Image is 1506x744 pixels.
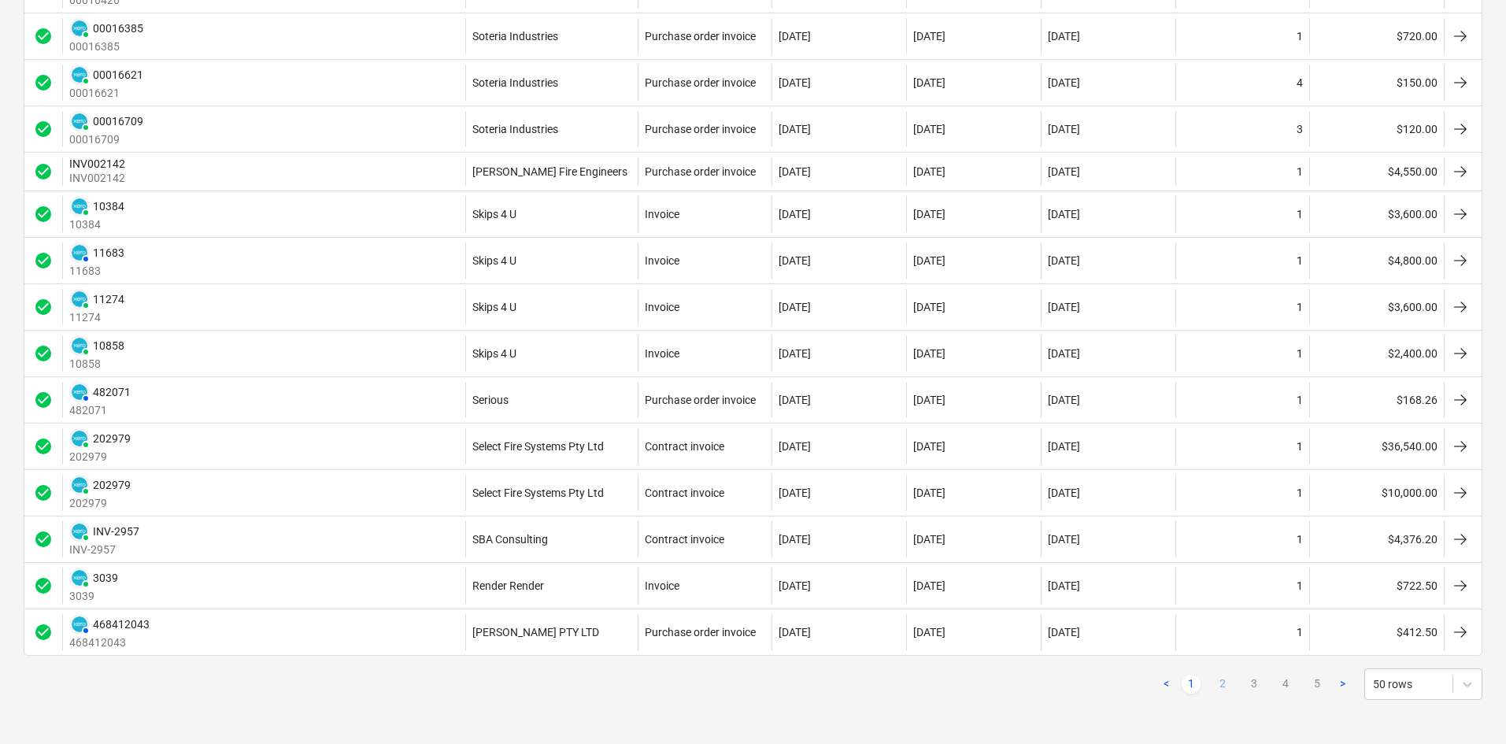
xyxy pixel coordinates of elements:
[1309,382,1444,418] div: $168.26
[472,440,604,453] div: Select Fire Systems Pty Ltd
[1309,196,1444,232] div: $3,600.00
[93,22,143,35] div: 00016385
[913,533,945,546] div: [DATE]
[34,251,53,270] div: Invoice was approved
[645,579,679,592] div: Invoice
[1297,347,1303,360] div: 1
[72,245,87,261] img: xero.svg
[1156,675,1175,694] a: Previous page
[472,123,558,135] div: Soteria Industries
[72,570,87,586] img: xero.svg
[1048,533,1080,546] div: [DATE]
[34,162,53,181] span: check_circle
[34,391,53,409] span: check_circle
[34,120,53,139] span: check_circle
[779,394,811,406] div: [DATE]
[1276,675,1295,694] a: Page 4
[93,115,143,128] div: 00016709
[645,208,679,220] div: Invoice
[472,533,548,546] div: SBA Consulting
[1297,208,1303,220] div: 1
[34,437,53,456] span: check_circle
[34,73,53,92] span: check_circle
[34,391,53,409] div: Invoice was approved
[69,635,150,650] p: 468412043
[1333,675,1352,694] a: Next page
[1427,668,1506,744] iframe: Chat Widget
[1309,18,1444,54] div: $720.00
[72,67,87,83] img: xero.svg
[34,530,53,549] span: check_circle
[472,76,558,89] div: Soteria Industries
[472,347,516,360] div: Skips 4 U
[1309,242,1444,279] div: $4,800.00
[69,521,90,542] div: Invoice has been synced with Xero and its status is currently PAID
[69,614,90,635] div: Invoice has been synced with Xero and its status is currently AUTHORISED
[72,431,87,446] img: xero.svg
[69,18,90,39] div: Invoice has been synced with Xero and its status is currently PAID
[1309,475,1444,511] div: $10,000.00
[34,251,53,270] span: check_circle
[1297,579,1303,592] div: 1
[1048,579,1080,592] div: [DATE]
[1182,675,1201,694] a: Page 1 is your current page
[1309,289,1444,325] div: $3,600.00
[1297,487,1303,499] div: 1
[69,217,124,232] p: 10384
[69,495,131,511] p: 202979
[779,487,811,499] div: [DATE]
[1309,111,1444,147] div: $120.00
[69,356,124,372] p: 10858
[93,293,124,305] div: 11274
[1297,76,1303,89] div: 4
[69,449,131,465] p: 202979
[913,30,945,43] div: [DATE]
[1309,428,1444,465] div: $36,540.00
[1309,65,1444,101] div: $150.00
[93,339,124,352] div: 10858
[779,347,811,360] div: [DATE]
[913,254,945,267] div: [DATE]
[779,76,811,89] div: [DATE]
[1297,165,1303,178] div: 1
[645,440,724,453] div: Contract invoice
[1048,208,1080,220] div: [DATE]
[69,588,118,604] p: 3039
[1297,626,1303,639] div: 1
[93,479,131,491] div: 202979
[779,579,811,592] div: [DATE]
[69,85,143,101] p: 00016621
[72,20,87,36] img: xero.svg
[1048,347,1080,360] div: [DATE]
[913,301,945,313] div: [DATE]
[913,347,945,360] div: [DATE]
[69,335,90,356] div: Invoice has been synced with Xero and its status is currently PAID
[472,30,558,43] div: Soteria Industries
[779,533,811,546] div: [DATE]
[34,298,53,316] span: check_circle
[69,263,124,279] p: 11683
[93,68,143,81] div: 00016621
[472,254,516,267] div: Skips 4 U
[913,394,945,406] div: [DATE]
[69,157,125,170] div: INV002142
[779,123,811,135] div: [DATE]
[34,27,53,46] span: check_circle
[72,113,87,129] img: xero.svg
[645,487,724,499] div: Contract invoice
[34,27,53,46] div: Invoice was approved
[645,76,756,89] div: Purchase order invoice
[779,301,811,313] div: [DATE]
[72,338,87,353] img: xero.svg
[913,579,945,592] div: [DATE]
[72,291,87,307] img: xero.svg
[1309,521,1444,557] div: $4,376.20
[72,198,87,214] img: xero.svg
[779,254,811,267] div: [DATE]
[472,487,604,499] div: Select Fire Systems Pty Ltd
[34,120,53,139] div: Invoice was approved
[645,165,756,178] div: Purchase order invoice
[69,170,128,186] p: INV002142
[34,623,53,642] span: check_circle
